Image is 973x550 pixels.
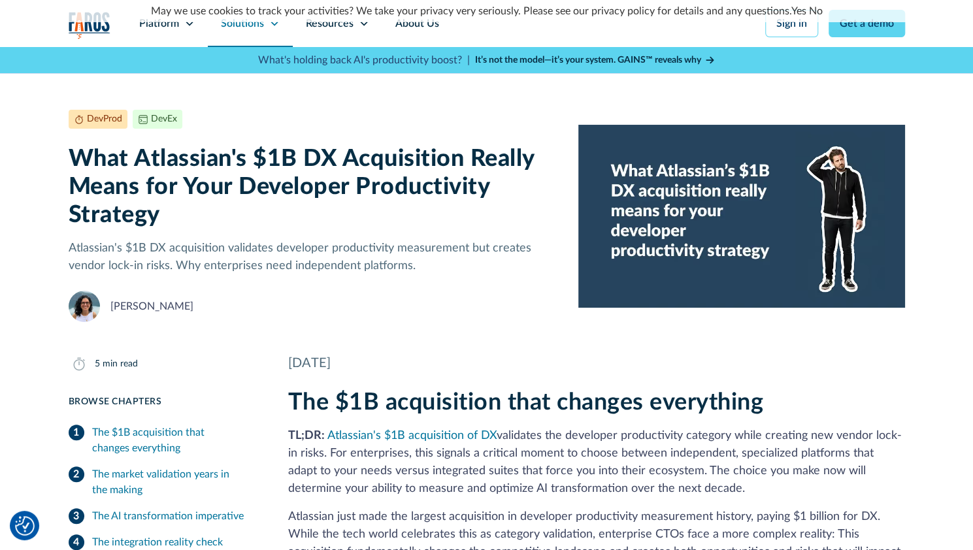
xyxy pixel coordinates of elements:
a: The AI transformation imperative [69,503,257,529]
div: Solutions [221,16,264,31]
div: The market validation years in the making [92,466,257,498]
div: DevProd [87,112,122,126]
a: Get a demo [829,10,905,37]
div: The integration reality check [92,534,223,550]
a: The $1B acquisition that changes everything [69,419,257,461]
div: The AI transformation imperative [92,508,244,524]
strong: The $1B acquisition that changes everything [288,391,764,414]
div: min read [103,357,138,371]
strong: TL;DR: [288,430,325,442]
p: validates the developer productivity category while creating new vendor lock-in risks. For enterp... [288,427,905,498]
div: DevEx [151,112,177,126]
div: Browse Chapters [69,395,257,409]
div: Resources [306,16,354,31]
p: Atlassian's $1B DX acquisition validates developer productivity measurement but creates vendor lo... [69,240,558,275]
a: No [809,6,823,16]
p: What's holding back AI's productivity boost? | [258,52,470,68]
h1: What Atlassian's $1B DX Acquisition Really Means for Your Developer Productivity Strategy [69,145,558,230]
img: Naomi Lurie [69,291,100,322]
strong: It’s not the model—it’s your system. GAINS™ reveals why [475,56,701,65]
div: [PERSON_NAME] [110,299,193,314]
img: Revisit consent button [15,516,35,536]
a: Sign in [765,10,818,37]
a: home [69,12,110,39]
a: Atlassian's $1B acquisition of DX [327,430,497,442]
img: Developer scratching his head on a blue background [578,110,904,322]
a: The market validation years in the making [69,461,257,503]
img: Logo of the analytics and reporting company Faros. [69,12,110,39]
div: 5 [95,357,100,371]
a: It’s not the model—it’s your system. GAINS™ reveals why [475,54,716,67]
button: Cookie Settings [15,516,35,536]
div: Platform [139,16,179,31]
div: [DATE] [288,353,905,373]
a: Yes [791,6,806,16]
div: The $1B acquisition that changes everything [92,425,257,456]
